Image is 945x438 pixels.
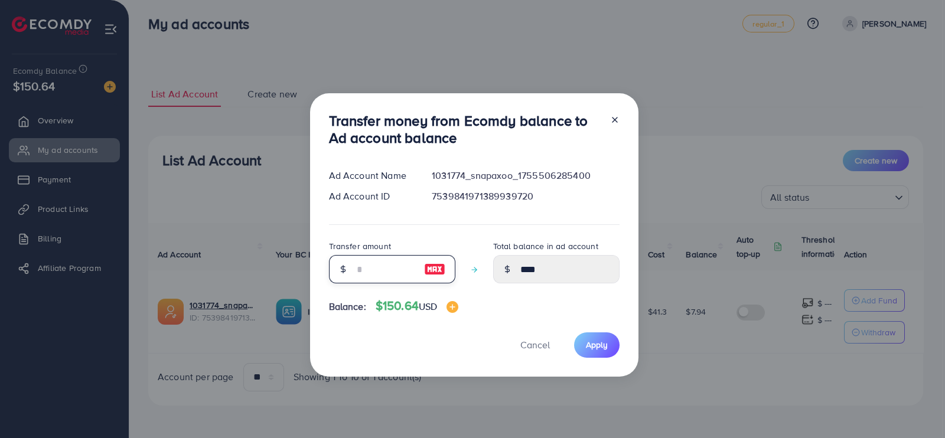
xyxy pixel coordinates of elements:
label: Transfer amount [329,240,391,252]
h4: $150.64 [376,299,459,313]
img: image [424,262,445,276]
span: Balance: [329,300,366,313]
h3: Transfer money from Ecomdy balance to Ad account balance [329,112,601,146]
div: Ad Account Name [320,169,423,182]
div: 7539841971389939720 [422,189,628,203]
img: image [447,301,458,313]
button: Cancel [506,332,565,358]
button: Apply [574,332,620,358]
div: Ad Account ID [320,189,423,203]
span: USD [419,300,437,313]
div: 1031774_snapaxoo_1755506285400 [422,169,628,182]
span: Apply [586,339,608,351]
span: Cancel [520,338,550,351]
label: Total balance in ad account [493,240,598,252]
iframe: Chat [895,385,936,429]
